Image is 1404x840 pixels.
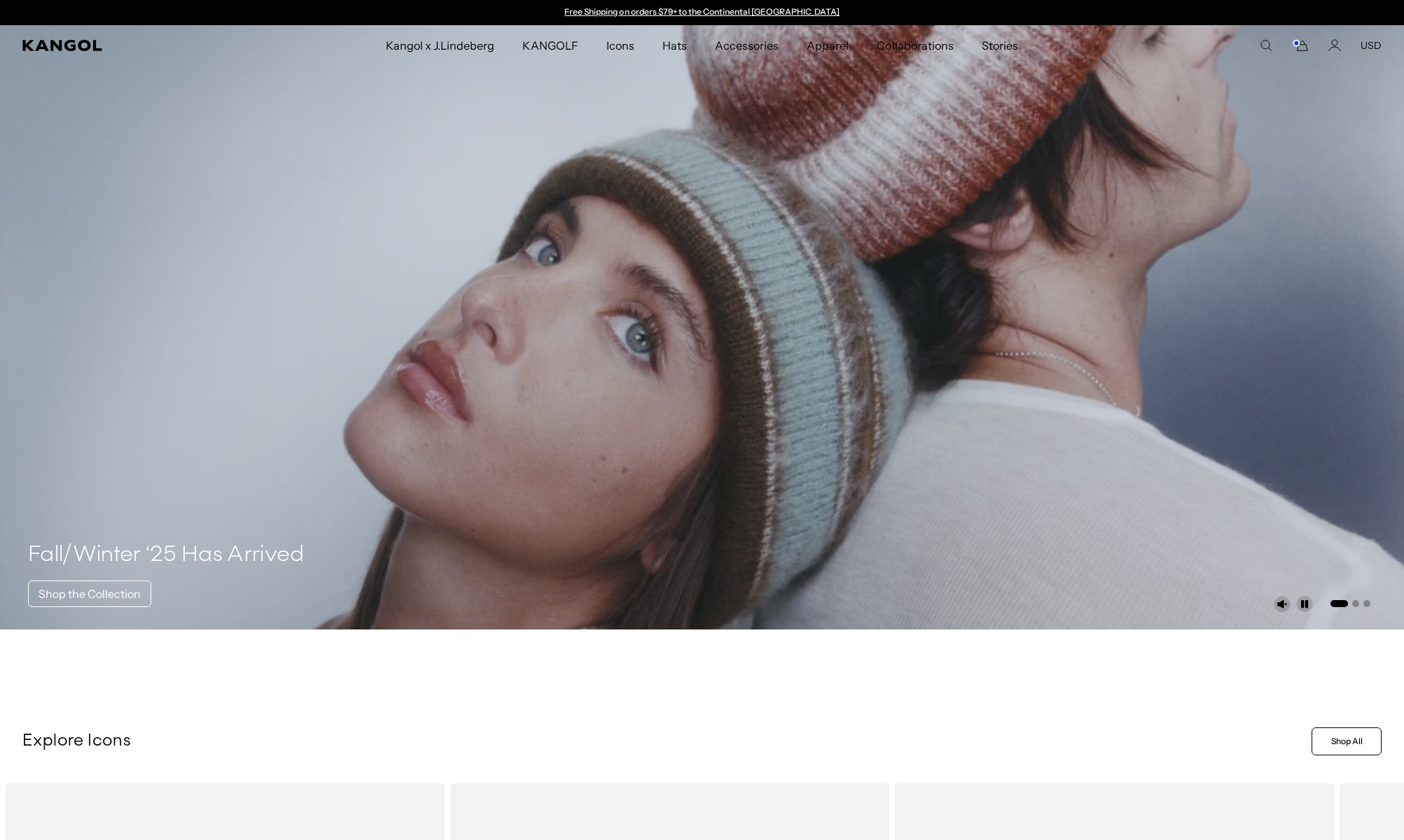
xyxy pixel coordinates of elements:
ul: Select a slide to show [1329,597,1370,608]
span: KANGOLF [522,25,578,66]
button: Pause [1296,596,1313,613]
button: Go to slide 1 [1330,600,1348,607]
span: Collaborations [877,25,953,66]
slideshow-component: Announcement bar [558,7,847,18]
a: Apparel [793,25,863,66]
a: KANGOLF [508,25,592,66]
p: Explore Icons [22,731,1306,752]
a: Hats [648,25,701,66]
h4: Fall/Winter ‘25 Has Arrived [28,541,305,569]
span: Apparel [807,25,849,66]
button: Unmute [1274,596,1291,613]
summary: Search here [1260,39,1272,52]
span: Hats [662,25,687,66]
a: Free Shipping on orders $79+ to the Continental [GEOGRAPHIC_DATA] [564,6,840,17]
div: Announcement [558,7,847,18]
button: USD [1361,39,1382,52]
div: 1 of 2 [558,7,847,18]
a: Shop the Collection [28,581,151,607]
a: Kangol x J.Lindeberg [372,25,509,66]
span: Accessories [715,25,779,66]
a: Account [1328,39,1341,52]
a: Kangol [22,40,256,51]
button: Cart [1292,39,1309,52]
button: Go to slide 2 [1352,600,1359,607]
button: Go to slide 3 [1363,600,1370,607]
span: Stories [982,25,1018,66]
a: Icons [592,25,648,66]
a: Shop All [1312,727,1382,755]
a: Collaborations [863,25,967,66]
span: Icons [606,25,634,66]
span: Kangol x J.Lindeberg [386,25,495,66]
a: Accessories [701,25,793,66]
a: Stories [968,25,1032,66]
